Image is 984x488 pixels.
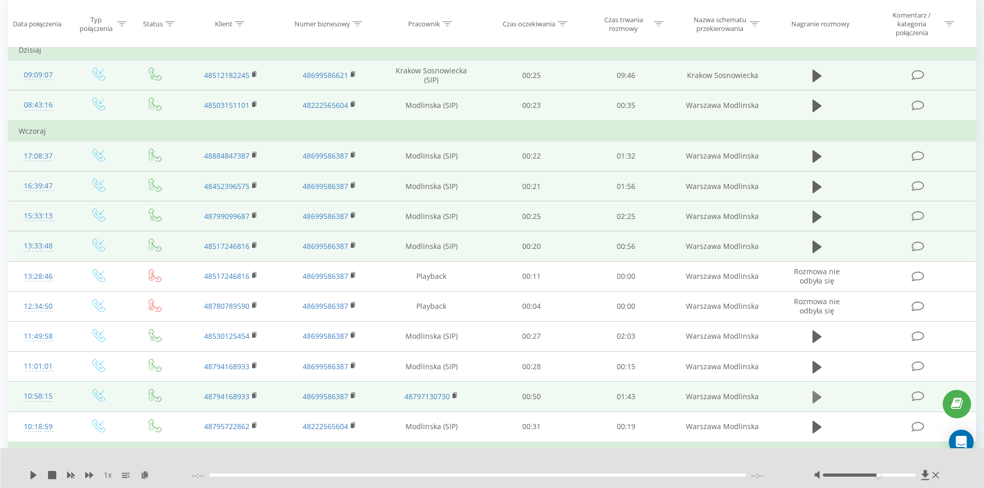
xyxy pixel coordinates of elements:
td: Warszawa Modlinska [673,171,771,201]
td: Dzisiaj [8,40,976,60]
div: Open Intercom Messenger [949,430,974,454]
td: 01:32 [579,141,674,171]
a: 48794168933 [204,361,249,371]
span: --:-- [751,470,763,480]
td: 00:19 [579,412,674,442]
a: 48699586387 [303,211,348,221]
a: 48797130730 [404,391,450,401]
a: 48884847387 [204,151,249,161]
td: 01:56 [579,171,674,201]
a: 48699586621 [303,70,348,80]
div: Data połączenia [13,20,61,28]
td: Warszawa Modlinska [673,261,771,291]
td: 00:00 [579,291,674,321]
a: 48699586387 [303,361,348,371]
div: 10:18:59 [19,417,58,437]
td: Warszawa Modlinska [673,231,771,261]
div: Pracownik [408,20,440,28]
div: 11:01:01 [19,356,58,376]
td: Modlinska (SIP) [379,321,485,351]
div: 10:58:15 [19,386,58,406]
td: Modlinska (SIP) [379,352,485,382]
span: --:-- [192,470,209,480]
td: 02:25 [579,201,674,231]
div: Nazwa schematu przekierowania [692,15,747,33]
span: Rozmowa nie odbyła się [794,266,840,286]
td: Środa, 17 Września 2025 [8,442,976,463]
td: Modlinska (SIP) [379,90,485,121]
div: 12:34:50 [19,296,58,317]
div: Komentarz / kategoria połączenia [882,11,942,37]
a: 48530125454 [204,331,249,341]
a: 48699586387 [303,391,348,401]
div: 09:09:07 [19,65,58,85]
a: 48699586387 [303,301,348,311]
a: 48699586387 [303,271,348,281]
td: 00:28 [485,352,579,382]
td: 00:00 [579,261,674,291]
td: Modlinska (SIP) [379,231,485,261]
div: Accessibility label [877,473,881,477]
td: Warszawa Modlinska [673,90,771,121]
a: 48699586387 [303,241,348,251]
td: Modlinska (SIP) [379,201,485,231]
td: 00:11 [485,261,579,291]
td: 00:23 [485,90,579,121]
td: Modlinska (SIP) [379,412,485,442]
td: 00:25 [485,201,579,231]
a: 48795722862 [204,421,249,431]
td: 00:15 [579,352,674,382]
td: 02:03 [579,321,674,351]
div: Klient [215,20,232,28]
div: 08:43:16 [19,95,58,115]
a: 48503151101 [204,100,249,110]
span: 1 x [104,470,112,480]
td: 00:22 [485,141,579,171]
td: Warszawa Modlinska [673,321,771,351]
td: 00:25 [485,60,579,90]
td: 09:46 [579,60,674,90]
a: 48799099687 [204,211,249,221]
div: 11:49:58 [19,326,58,347]
td: Krakow Sosnowiecka (SIP) [379,60,485,90]
td: 00:56 [579,231,674,261]
a: 48699586387 [303,331,348,341]
div: Czas trwania rozmowy [596,15,651,33]
td: Warszawa Modlinska [673,412,771,442]
td: 00:50 [485,382,579,412]
div: 15:33:13 [19,206,58,226]
a: 48452396575 [204,181,249,191]
td: Warszawa Modlinska [673,352,771,382]
td: Modlinska (SIP) [379,171,485,201]
div: 16:39:47 [19,176,58,196]
span: Rozmowa nie odbyła się [794,296,840,316]
td: 00:20 [485,231,579,261]
a: 48512182245 [204,70,249,80]
div: Typ połączenia [77,15,114,33]
a: 48222565604 [303,100,348,110]
td: Krakow Sosnowiecka [673,60,771,90]
div: 13:33:48 [19,236,58,256]
td: Playback [379,291,485,321]
div: Status [143,20,163,28]
td: Warszawa Modlinska [673,141,771,171]
td: Wczoraj [8,121,976,141]
a: 48780789590 [204,301,249,311]
a: 48699586387 [303,151,348,161]
td: 00:35 [579,90,674,121]
div: Nagranie rozmowy [791,20,850,28]
td: 00:21 [485,171,579,201]
div: Czas oczekiwania [503,20,555,28]
a: 48517246816 [204,241,249,251]
td: Warszawa Modlinska [673,291,771,321]
td: Playback [379,261,485,291]
td: 00:31 [485,412,579,442]
a: 48794168933 [204,391,249,401]
div: 13:28:46 [19,266,58,287]
a: 48222565604 [303,421,348,431]
td: 00:27 [485,321,579,351]
td: Warszawa Modlinska [673,201,771,231]
td: 00:04 [485,291,579,321]
td: 01:43 [579,382,674,412]
div: 17:08:37 [19,146,58,166]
